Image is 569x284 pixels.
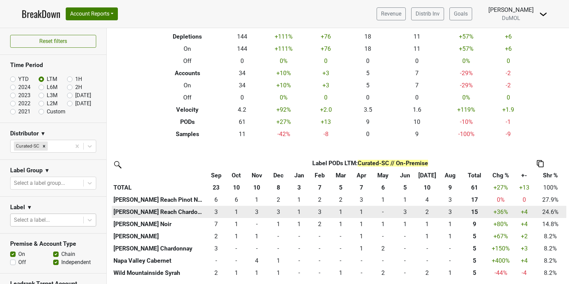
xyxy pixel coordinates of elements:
div: +4 [515,220,533,228]
td: +2.0 [308,104,343,116]
td: 1 [395,194,415,206]
label: L6M [47,83,58,91]
td: +10 % [259,79,308,91]
td: 1 [227,206,246,218]
td: +76 [308,30,343,43]
td: -29 % [442,67,491,79]
td: 3 [268,206,289,218]
td: 5 [343,67,393,79]
td: 0 [225,55,259,67]
td: 6 [227,194,246,206]
td: 2 [309,194,330,206]
div: +2 [515,232,533,241]
td: -10 % [442,116,491,128]
th: 5 [461,230,488,242]
td: 0 % [259,91,308,104]
td: -100 % [442,128,491,140]
div: 1 [331,207,350,216]
div: - [248,244,266,253]
td: 0 [491,91,526,104]
td: 0 [491,55,526,67]
td: 7 [393,67,442,79]
td: -1 [491,116,526,128]
td: 1 [352,230,371,242]
th: PODs [150,116,225,128]
td: 0 [343,128,393,140]
td: 0 [309,242,330,255]
button: Reset filters [10,35,96,48]
td: 3 [439,206,461,218]
th: Feb: activate to sort column ascending [309,169,330,181]
th: Sep: activate to sort column ascending [206,169,227,181]
th: 7 [352,181,371,194]
div: 1 [353,232,370,241]
div: - [441,244,460,253]
td: 1 [246,194,268,206]
td: 0 [308,91,343,104]
img: Dropdown Menu [539,10,547,18]
td: +27 % [488,181,514,194]
td: 1 [227,218,246,230]
div: - [396,232,414,241]
th: &nbsp;: activate to sort column ascending [112,169,206,181]
th: Jun: activate to sort column ascending [395,169,415,181]
div: 1 [291,195,308,204]
div: 1 [228,232,244,241]
td: 0 [227,242,246,255]
td: 10 [393,116,442,128]
div: 15 [463,207,486,216]
td: 1 [371,194,395,206]
label: Off [18,258,26,266]
button: Account Reports [66,7,118,20]
th: 15 [461,206,488,218]
th: 17 [461,194,488,206]
td: 1 [371,218,395,230]
td: 2 [268,194,289,206]
label: [DATE] [75,91,91,100]
td: 0 [395,242,415,255]
label: 2022 [18,100,30,108]
div: 3 [207,244,225,253]
td: +57 % [442,30,491,43]
td: 0 [308,55,343,67]
th: 9 [439,181,461,194]
td: 4 [416,194,439,206]
div: - [291,244,308,253]
td: 0 [246,218,268,230]
h3: Distributor [10,130,39,137]
td: 0 [268,242,289,255]
div: 1 [441,232,460,241]
td: 1 [246,230,268,242]
th: 23 [206,181,227,194]
td: +111 % [259,30,308,43]
td: +119 % [442,104,491,116]
td: 0 % [488,194,514,206]
th: 10 [246,181,268,194]
div: 1 [270,220,288,228]
td: 1 [289,218,309,230]
td: 1 [416,230,439,242]
span: ▼ [40,130,46,138]
td: 1 [352,242,371,255]
td: 11 [393,30,442,43]
label: L2M [47,100,58,108]
td: +6 [491,43,526,55]
td: 1 [439,218,461,230]
td: 2 [371,242,395,255]
td: 0 % [259,55,308,67]
th: 3 [289,181,309,194]
th: On [150,43,225,55]
td: 1 [352,206,371,218]
th: +-: activate to sort column ascending [514,169,534,181]
td: 0 [343,91,393,104]
td: 3 [439,194,461,206]
div: 2 [311,195,328,204]
img: Copy to clipboard [537,160,544,167]
h3: Premise & Account Type [10,240,96,247]
td: +67 % [488,230,514,242]
td: -2 [491,79,526,91]
div: 1 [228,207,244,216]
td: 1 [227,230,246,242]
td: 11 [225,128,259,140]
label: [DATE] [75,100,91,108]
